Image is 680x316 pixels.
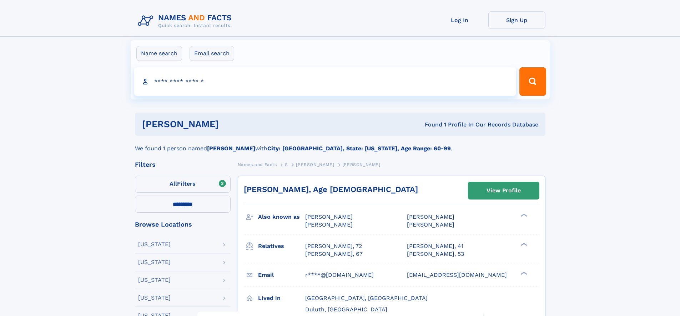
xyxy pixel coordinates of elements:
[407,242,463,250] a: [PERSON_NAME], 41
[136,46,182,61] label: Name search
[135,136,545,153] div: We found 1 person named with .
[519,67,546,96] button: Search Button
[142,120,322,129] h1: [PERSON_NAME]
[238,160,277,169] a: Names and Facts
[285,160,288,169] a: S
[407,271,507,278] span: [EMAIL_ADDRESS][DOMAIN_NAME]
[244,185,418,194] a: [PERSON_NAME], Age [DEMOGRAPHIC_DATA]
[305,250,363,258] a: [PERSON_NAME], 67
[135,11,238,31] img: Logo Names and Facts
[519,213,528,218] div: ❯
[296,162,334,167] span: [PERSON_NAME]
[305,306,387,313] span: Duluth, [GEOGRAPHIC_DATA]
[138,295,171,301] div: [US_STATE]
[407,250,464,258] a: [PERSON_NAME], 53
[207,145,255,152] b: [PERSON_NAME]
[305,221,353,228] span: [PERSON_NAME]
[468,182,539,199] a: View Profile
[342,162,381,167] span: [PERSON_NAME]
[258,240,305,252] h3: Relatives
[170,180,177,187] span: All
[305,242,362,250] a: [PERSON_NAME], 72
[138,277,171,283] div: [US_STATE]
[258,292,305,304] h3: Lived in
[134,67,517,96] input: search input
[305,213,353,220] span: [PERSON_NAME]
[296,160,334,169] a: [PERSON_NAME]
[135,176,231,193] label: Filters
[322,121,538,129] div: Found 1 Profile In Our Records Database
[258,269,305,281] h3: Email
[138,259,171,265] div: [US_STATE]
[488,11,545,29] a: Sign Up
[519,271,528,275] div: ❯
[285,162,288,167] span: S
[258,211,305,223] h3: Also known as
[190,46,234,61] label: Email search
[138,242,171,247] div: [US_STATE]
[135,221,231,228] div: Browse Locations
[431,11,488,29] a: Log In
[135,161,231,168] div: Filters
[267,145,451,152] b: City: [GEOGRAPHIC_DATA], State: [US_STATE], Age Range: 60-99
[519,242,528,247] div: ❯
[407,213,454,220] span: [PERSON_NAME]
[487,182,521,199] div: View Profile
[305,295,428,301] span: [GEOGRAPHIC_DATA], [GEOGRAPHIC_DATA]
[407,221,454,228] span: [PERSON_NAME]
